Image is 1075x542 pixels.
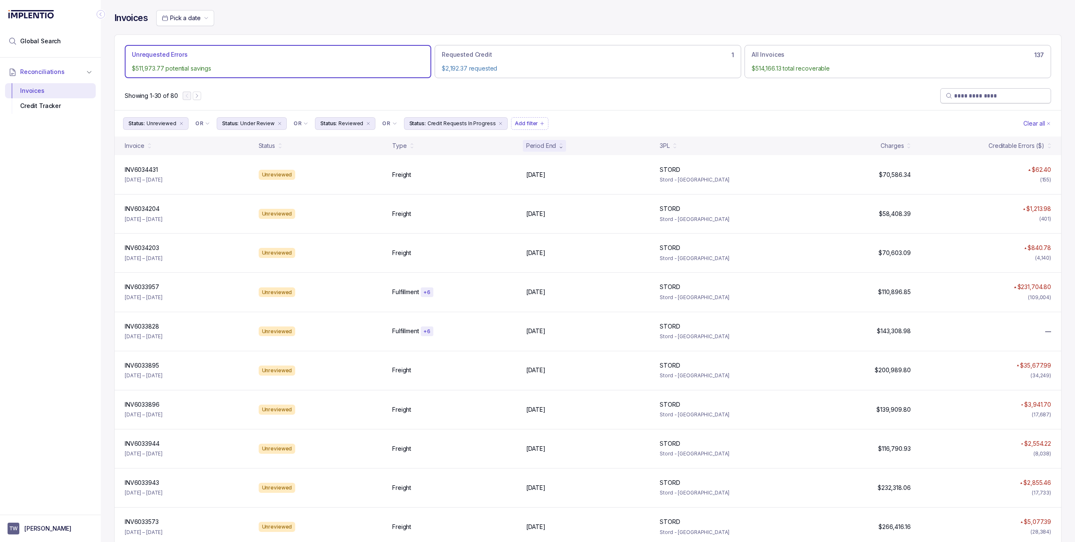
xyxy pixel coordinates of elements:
p: $58,408.39 [879,210,911,218]
p: $35,677.99 [1020,361,1051,370]
ul: Action Tab Group [125,45,1051,78]
li: Filter Chip Under Review [217,117,287,130]
p: Freight [392,249,411,257]
div: (155) [1040,176,1051,184]
div: Status [259,142,275,150]
li: Filter Chip Connector undefined [294,120,308,127]
img: red pointer upwards [1023,208,1025,210]
p: [DATE] – [DATE] [125,450,163,458]
span: Reconciliations [20,68,65,76]
p: Freight [392,210,411,218]
p: OR [195,120,203,127]
p: [DATE] [526,171,545,179]
div: Collapse Icon [96,9,106,19]
p: Freight [392,484,411,492]
p: Clear all [1023,119,1045,128]
div: Unreviewed [259,405,296,415]
p: [DATE] [526,366,545,374]
p: $116,790.93 [878,445,910,453]
p: Stord - [GEOGRAPHIC_DATA] [660,410,784,419]
div: (401) [1039,215,1051,223]
div: Reconciliations [5,82,96,116]
ul: Filter Group [123,117,1022,130]
p: Freight [392,171,411,179]
p: Freight [392,445,411,453]
button: Filter Chip Connector undefined [192,118,213,129]
div: Unreviewed [259,170,296,180]
button: User initials[PERSON_NAME] [8,523,93,534]
div: Remaining page entries [125,92,178,100]
span: Global Search [20,37,61,45]
button: Next Page [193,92,201,100]
div: Invoice [125,142,144,150]
p: [DATE] – [DATE] [125,254,163,263]
span: Pick a date [170,14,200,21]
p: INV6033895 [125,361,159,370]
button: Filter Chip Connector undefined [290,118,312,129]
div: (8,038) [1033,450,1051,458]
div: Charges [881,142,904,150]
p: $514,166.13 total recoverable [752,64,1044,73]
p: INV6033957 [125,283,159,291]
img: red pointer upwards [1020,521,1023,523]
p: $3,941.70 [1024,400,1051,409]
div: 3PL [660,142,670,150]
p: Under Review [240,119,275,128]
div: (34,249) [1030,371,1051,380]
p: STORD [660,205,680,213]
p: STORD [660,283,680,291]
p: INV6033943 [125,479,159,487]
button: Filter Chip Unreviewed [123,117,189,130]
div: Period End [526,142,556,150]
p: STORD [660,400,680,409]
p: $70,586.34 [879,171,911,179]
p: STORD [660,322,680,331]
p: Stord - [GEOGRAPHIC_DATA] [660,450,784,458]
p: $1,213.98 [1026,205,1051,213]
search: Date Range Picker [162,14,200,22]
p: $5,077.39 [1024,518,1051,526]
button: Filter Chip Reviewed [315,117,375,130]
p: Credit Requests In Progress [427,119,496,128]
div: Invoices [12,83,89,98]
li: Filter Chip Credit Requests In Progress [404,117,508,130]
div: (17,687) [1032,410,1051,419]
p: STORD [660,244,680,252]
p: [DATE] – [DATE] [125,528,163,537]
div: remove content [178,120,185,127]
p: Freight [392,523,411,531]
p: Stord - [GEOGRAPHIC_DATA] [660,332,784,341]
button: Filter Chip Connector undefined [379,118,400,129]
p: $143,308.98 [877,327,910,335]
p: [DATE] [526,288,545,296]
p: $70,603.09 [878,249,911,257]
p: Stord - [GEOGRAPHIC_DATA] [660,371,784,380]
div: Unreviewed [259,248,296,258]
p: [DATE] – [DATE] [125,176,163,184]
p: [PERSON_NAME] [24,524,71,533]
p: [DATE] [526,210,545,218]
p: $2,554.22 [1024,439,1051,448]
p: Status: [320,119,337,128]
p: [DATE] – [DATE] [125,489,163,497]
p: Unrequested Errors [132,50,187,59]
p: [DATE] [526,445,545,453]
button: Filter Chip Add filter [511,117,548,130]
p: OR [382,120,390,127]
p: Stord - [GEOGRAPHIC_DATA] [660,293,784,302]
div: (109,004) [1028,293,1051,302]
p: Stord - [GEOGRAPHIC_DATA] [660,176,784,184]
p: [DATE] [526,405,545,414]
p: $200,989.80 [875,366,910,374]
p: $110,896.85 [878,288,910,296]
p: $266,416.16 [878,523,910,531]
p: + 6 [423,289,431,296]
p: [DATE] – [DATE] [125,371,163,380]
p: STORD [660,166,680,174]
p: Freight [392,366,411,374]
h6: 137 [1034,52,1044,58]
p: Status: [222,119,239,128]
p: Requested Credit [442,50,492,59]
